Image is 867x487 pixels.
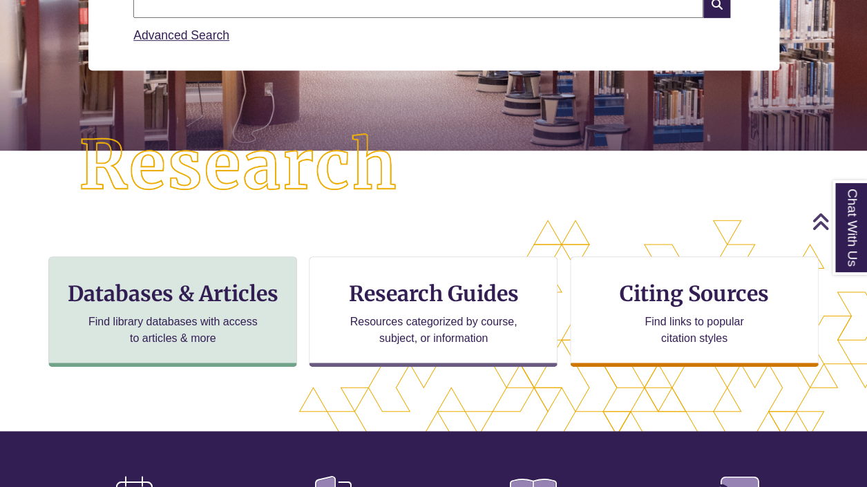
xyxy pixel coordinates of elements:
p: Find links to popular citation styles [627,314,761,347]
h3: Databases & Articles [60,280,285,307]
p: Find library databases with access to articles & more [83,314,263,347]
a: Advanced Search [133,28,229,42]
h3: Citing Sources [610,280,779,307]
a: Research Guides Resources categorized by course, subject, or information [309,256,558,367]
p: Resources categorized by course, subject, or information [343,314,524,347]
a: Citing Sources Find links to popular citation styles [570,256,819,367]
a: Databases & Articles Find library databases with access to articles & more [48,256,297,367]
h3: Research Guides [321,280,546,307]
img: Research [44,98,434,233]
a: Back to Top [812,212,864,231]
